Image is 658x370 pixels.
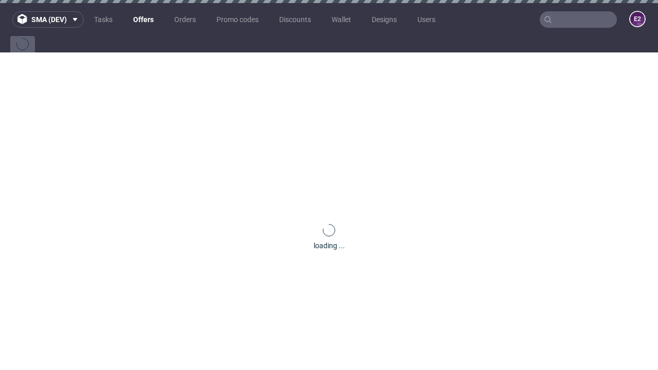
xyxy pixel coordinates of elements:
[210,11,265,28] a: Promo codes
[365,11,403,28] a: Designs
[314,240,345,251] div: loading ...
[88,11,119,28] a: Tasks
[127,11,160,28] a: Offers
[325,11,357,28] a: Wallet
[168,11,202,28] a: Orders
[31,16,67,23] span: sma (dev)
[630,12,645,26] figcaption: e2
[411,11,442,28] a: Users
[273,11,317,28] a: Discounts
[12,11,84,28] button: sma (dev)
